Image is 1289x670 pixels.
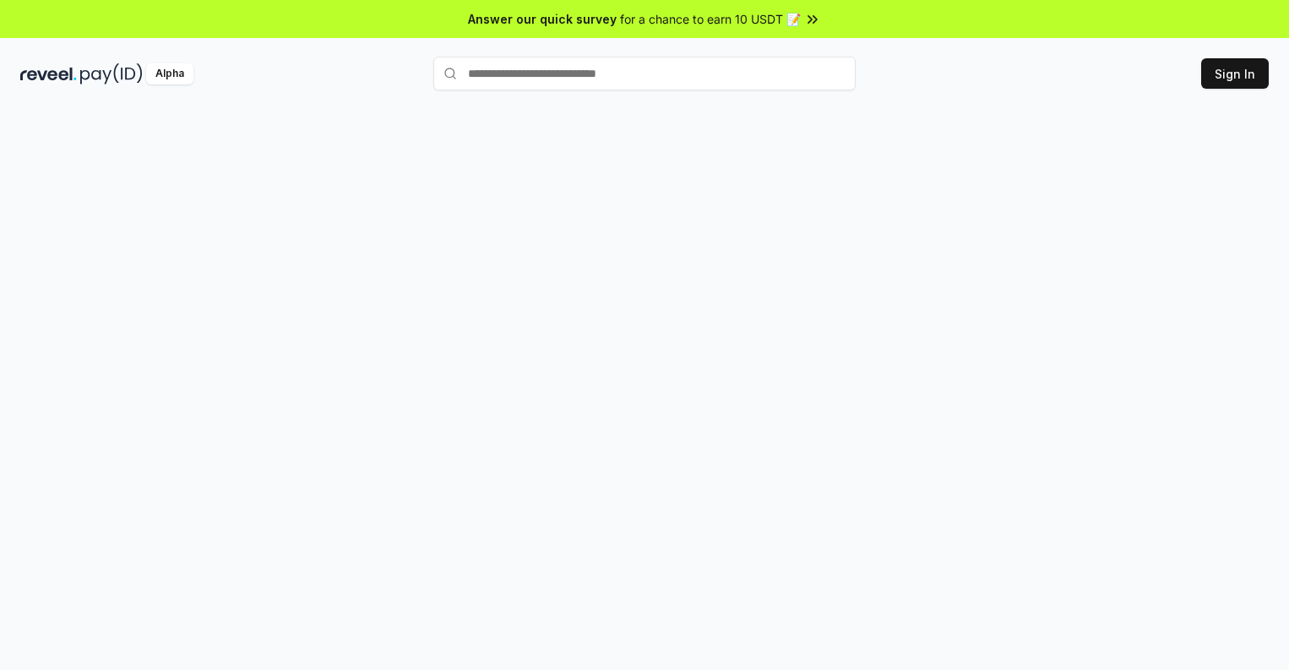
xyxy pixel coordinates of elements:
[20,63,77,84] img: reveel_dark
[468,10,617,28] span: Answer our quick survey
[146,63,193,84] div: Alpha
[1201,58,1269,89] button: Sign In
[620,10,801,28] span: for a chance to earn 10 USDT 📝
[80,63,143,84] img: pay_id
